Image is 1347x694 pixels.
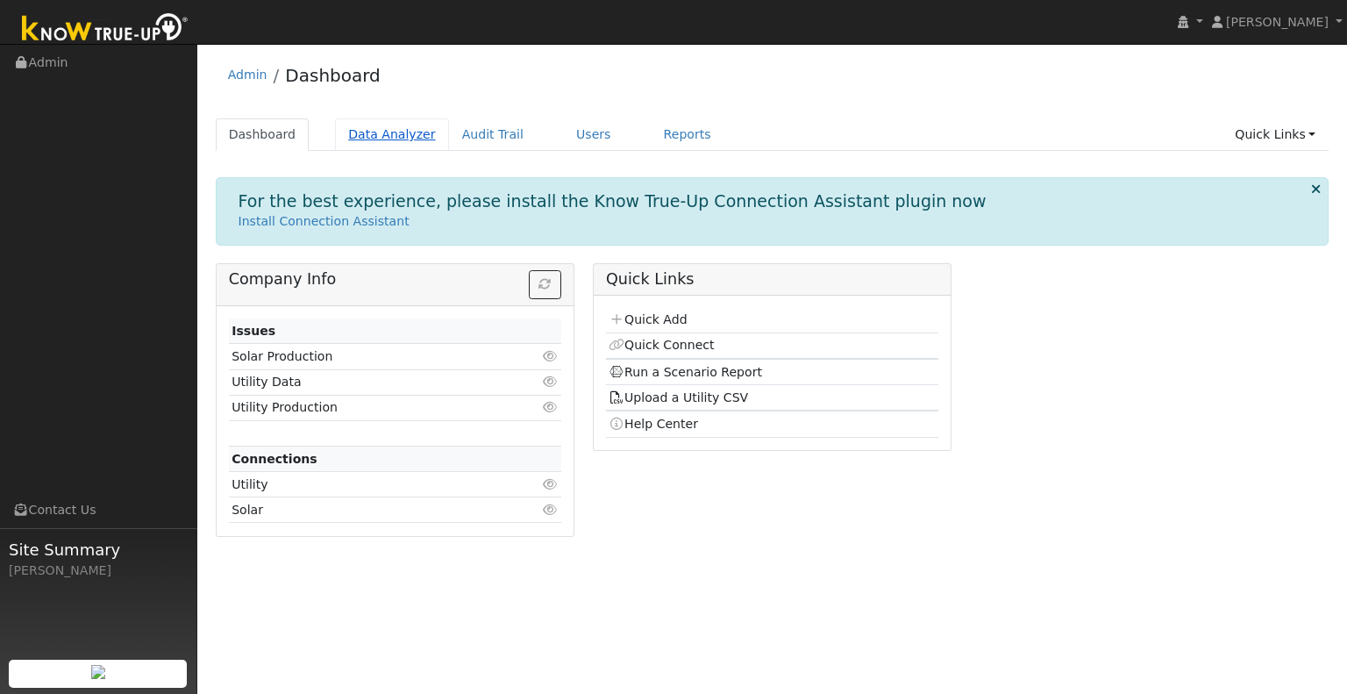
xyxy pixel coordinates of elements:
[543,401,559,413] i: Click to view
[229,344,508,369] td: Solar Production
[609,417,698,431] a: Help Center
[449,118,537,151] a: Audit Trail
[229,270,561,289] h5: Company Info
[91,665,105,679] img: retrieve
[1226,15,1329,29] span: [PERSON_NAME]
[609,312,687,326] a: Quick Add
[563,118,624,151] a: Users
[543,350,559,362] i: Click to view
[1222,118,1329,151] a: Quick Links
[216,118,310,151] a: Dashboard
[229,472,508,497] td: Utility
[651,118,724,151] a: Reports
[228,68,267,82] a: Admin
[9,562,188,580] div: [PERSON_NAME]
[239,214,410,228] a: Install Connection Assistant
[232,452,317,466] strong: Connections
[609,365,762,379] a: Run a Scenario Report
[335,118,449,151] a: Data Analyzer
[229,369,508,395] td: Utility Data
[229,395,508,420] td: Utility Production
[239,191,987,211] h1: For the best experience, please install the Know True-Up Connection Assistant plugin now
[543,504,559,516] i: Click to view
[229,497,508,523] td: Solar
[9,538,188,562] span: Site Summary
[543,478,559,490] i: Click to view
[13,10,197,49] img: Know True-Up
[609,338,714,352] a: Quick Connect
[285,65,381,86] a: Dashboard
[232,324,275,338] strong: Issues
[609,390,748,404] a: Upload a Utility CSV
[543,376,559,388] i: Click to view
[606,270,938,289] h5: Quick Links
